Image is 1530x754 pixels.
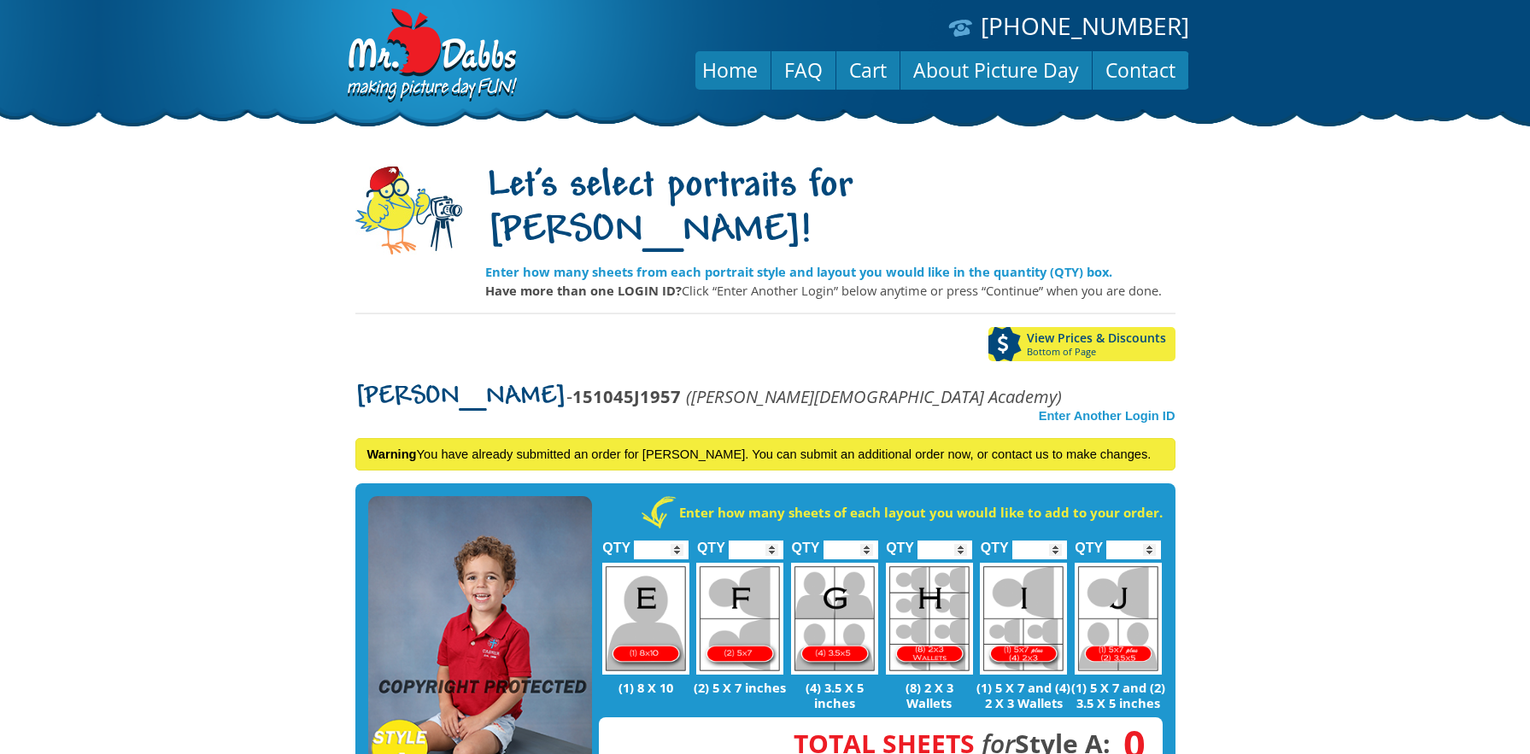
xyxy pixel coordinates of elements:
[1093,50,1188,91] a: Contact
[485,282,682,299] strong: Have more than one LOGIN ID?
[980,563,1067,675] img: I
[689,50,771,91] a: Home
[367,447,417,461] strong: Warning
[792,522,820,564] label: QTY
[355,167,462,254] img: camera-mascot
[1075,522,1103,564] label: QTY
[355,383,566,411] span: [PERSON_NAME]
[599,680,694,695] p: (1) 8 X 10
[602,563,689,675] img: E
[791,563,878,675] img: G
[693,680,788,695] p: (2) 5 X 7 inches
[696,563,783,675] img: F
[988,327,1175,361] a: View Prices & DiscountsBottom of Page
[355,438,1175,471] div: You have already submitted an order for [PERSON_NAME]. You can submit an additional order now, or...
[572,384,681,408] strong: 151045J1957
[355,387,1062,406] p: -
[1027,347,1175,357] span: Bottom of Page
[1075,563,1162,675] img: J
[485,281,1175,300] p: Click “Enter Another Login” below anytime or press “Continue” when you are done.
[886,563,973,675] img: H
[900,50,1092,91] a: About Picture Day
[1039,409,1175,423] a: Enter Another Login ID
[882,680,976,710] p: (8) 2 X 3 Wallets
[485,165,1175,255] h1: Let's select portraits for [PERSON_NAME]!
[976,680,1071,710] p: (1) 5 X 7 and (4) 2 X 3 Wallets
[602,522,630,564] label: QTY
[485,263,1112,280] strong: Enter how many sheets from each portrait style and layout you would like in the quantity (QTY) box.
[679,504,1163,521] strong: Enter how many sheets of each layout you would like to add to your order.
[788,680,882,710] p: (4) 3.5 X 5 inches
[1111,734,1146,753] span: 0
[836,50,900,91] a: Cart
[342,9,519,104] img: Dabbs Company
[771,50,835,91] a: FAQ
[981,9,1189,42] a: [PHONE_NUMBER]
[697,522,725,564] label: QTY
[981,522,1009,564] label: QTY
[1071,680,1166,710] p: (1) 5 X 7 and (2) 3.5 X 5 inches
[686,384,1062,408] em: ([PERSON_NAME][DEMOGRAPHIC_DATA] Academy)
[886,522,914,564] label: QTY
